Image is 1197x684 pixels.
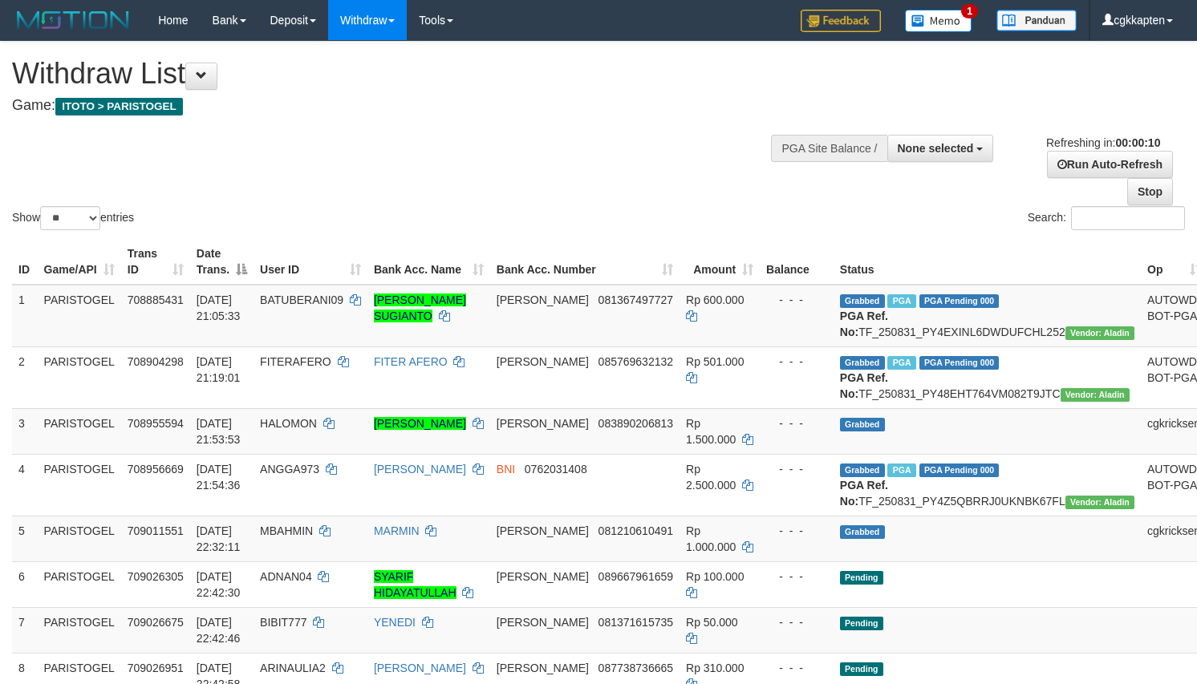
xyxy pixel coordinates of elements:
span: None selected [898,142,974,155]
a: MARMIN [374,524,420,537]
span: [DATE] 21:19:01 [197,355,241,384]
select: Showentries [40,206,100,230]
td: PARISTOGEL [38,516,121,561]
th: Amount: activate to sort column ascending [680,239,760,285]
b: PGA Ref. No: [840,310,888,338]
td: 6 [12,561,38,607]
img: MOTION_logo.png [12,8,134,32]
th: Bank Acc. Number: activate to sort column ascending [490,239,680,285]
label: Show entries [12,206,134,230]
span: HALOMON [260,417,317,430]
span: BNI [497,463,515,476]
span: [PERSON_NAME] [497,355,589,368]
div: - - - [766,569,827,585]
th: Status [834,239,1141,285]
span: PGA Pending [919,294,1000,308]
th: Bank Acc. Name: activate to sort column ascending [367,239,490,285]
span: [PERSON_NAME] [497,417,589,430]
span: Rp 600.000 [686,293,744,306]
span: [DATE] 21:54:36 [197,463,241,492]
span: Grabbed [840,356,885,370]
span: Pending [840,571,883,585]
span: PGA Pending [919,356,1000,370]
td: 3 [12,408,38,454]
span: Grabbed [840,463,885,477]
th: Trans ID: activate to sort column ascending [121,239,190,285]
th: Game/API: activate to sort column ascending [38,239,121,285]
span: Grabbed [840,294,885,308]
div: - - - [766,614,827,630]
span: Rp 50.000 [686,616,738,629]
span: [DATE] 21:05:33 [197,293,241,322]
span: 708885431 [128,293,184,306]
span: 709011551 [128,524,184,537]
a: SYARIF HIDAYATULLAH [374,570,456,599]
a: YENEDI [374,616,416,629]
span: Rp 1.500.000 [686,417,736,446]
div: - - - [766,660,827,676]
span: ADNAN04 [260,570,312,583]
td: PARISTOGEL [38,561,121,607]
th: Date Trans.: activate to sort column descending [190,239,254,285]
span: 708955594 [128,417,184,430]
div: - - - [766,461,827,477]
td: PARISTOGEL [38,285,121,347]
a: [PERSON_NAME] [374,417,466,430]
span: [DATE] 22:42:46 [197,616,241,645]
td: 1 [12,285,38,347]
span: Copy 085769632132 to clipboard [598,355,673,368]
div: - - - [766,354,827,370]
span: [PERSON_NAME] [497,570,589,583]
span: Rp 2.500.000 [686,463,736,492]
td: 4 [12,454,38,516]
a: FITER AFERO [374,355,448,368]
td: TF_250831_PY4EXINL6DWDUFCHL252 [834,285,1141,347]
a: [PERSON_NAME] SUGIANTO [374,293,466,322]
button: None selected [887,135,994,162]
td: TF_250831_PY48EHT764VM082T9JTC [834,346,1141,408]
td: PARISTOGEL [38,607,121,653]
span: ITOTO > PARISTOGEL [55,98,183,115]
b: PGA Ref. No: [840,479,888,508]
span: 709026951 [128,662,184,674]
span: Marked by cgkcindy [887,463,915,477]
span: 709026305 [128,570,184,583]
span: 708956669 [128,463,184,476]
span: PGA Pending [919,463,1000,477]
td: PARISTOGEL [38,346,121,408]
td: 2 [12,346,38,408]
a: Run Auto-Refresh [1047,151,1173,178]
span: 708904298 [128,355,184,368]
th: ID [12,239,38,285]
img: Feedback.jpg [801,10,881,32]
span: Vendor URL: https://payment4.1velocity.biz [1065,326,1134,340]
b: PGA Ref. No: [840,371,888,400]
strong: 00:00:10 [1115,136,1160,149]
span: [PERSON_NAME] [497,293,589,306]
span: BATUBERANI09 [260,293,343,306]
span: Copy 0762031408 to clipboard [525,463,587,476]
span: ANGGA973 [260,463,319,476]
span: Copy 081367497727 to clipboard [598,293,673,306]
div: - - - [766,415,827,431]
a: Stop [1127,178,1173,205]
div: - - - [766,523,827,539]
span: 709026675 [128,616,184,629]
span: [DATE] 22:32:11 [197,524,241,553]
span: Copy 089667961659 to clipboard [598,570,673,583]
div: PGA Site Balance / [771,135,887,162]
span: Marked by cgkcindy [887,356,915,370]
span: Refreshing in: [1046,136,1160,149]
span: Rp 100.000 [686,570,744,583]
span: Grabbed [840,418,885,431]
span: ARINAULIA2 [260,662,326,674]
span: Rp 501.000 [686,355,744,368]
th: Balance [760,239,834,285]
span: MBAHMIN [260,524,313,537]
td: PARISTOGEL [38,454,121,516]
span: Copy 081371615735 to clipboard [598,616,673,629]
span: BIBIT777 [260,616,306,629]
span: Copy 081210610491 to clipboard [598,524,673,537]
label: Search: [1028,206,1185,230]
td: 7 [12,607,38,653]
